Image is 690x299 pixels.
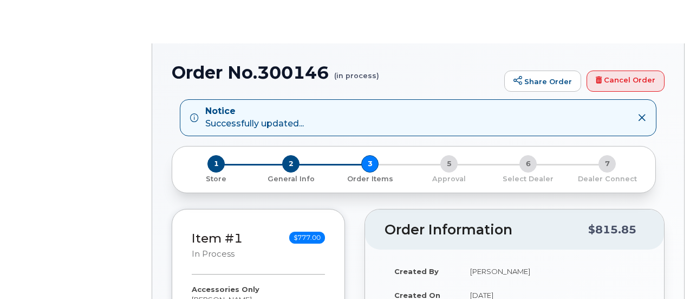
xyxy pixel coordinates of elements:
[588,219,636,240] div: $815.85
[282,155,300,173] span: 2
[181,173,251,184] a: 1 Store
[504,71,581,92] a: Share Order
[205,105,304,118] strong: Notice
[251,173,330,184] a: 2 General Info
[587,71,665,92] a: Cancel Order
[256,174,326,184] p: General Info
[394,267,439,276] strong: Created By
[334,63,379,80] small: (in process)
[185,174,247,184] p: Store
[385,222,588,238] h2: Order Information
[192,285,259,294] strong: Accessories Only
[289,232,325,244] span: $777.00
[460,259,645,283] td: [PERSON_NAME]
[205,105,304,130] div: Successfully updated...
[192,231,243,246] a: Item #1
[172,63,499,82] h1: Order No.300146
[192,249,235,259] small: in process
[207,155,225,173] span: 1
